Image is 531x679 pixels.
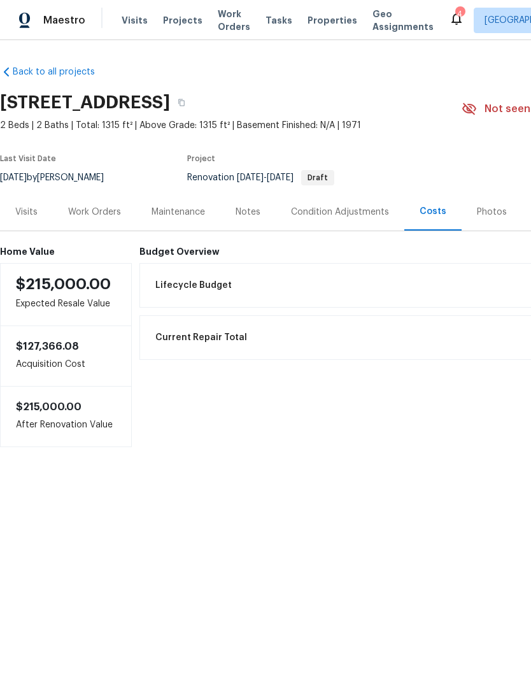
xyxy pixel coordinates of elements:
div: Work Orders [68,206,121,218]
div: 4 [455,8,464,20]
div: Condition Adjustments [291,206,389,218]
span: Tasks [265,16,292,25]
span: Work Orders [218,8,250,33]
span: Project [187,155,215,162]
span: Lifecycle Budget [155,279,232,292]
span: Properties [308,14,357,27]
span: Current Repair Total [155,331,247,344]
div: Visits [15,206,38,218]
span: Maestro [43,14,85,27]
span: $215,000.00 [16,402,81,412]
span: Visits [122,14,148,27]
span: - [237,173,294,182]
span: [DATE] [267,173,294,182]
span: [DATE] [237,173,264,182]
span: $127,366.08 [16,341,79,352]
div: Maintenance [152,206,205,218]
span: Geo Assignments [372,8,434,33]
div: Costs [420,205,446,218]
span: Projects [163,14,202,27]
div: Notes [236,206,260,218]
span: Renovation [187,173,334,182]
button: Copy Address [170,91,193,114]
span: Draft [302,174,333,182]
span: $215,000.00 [16,276,111,292]
div: Photos [477,206,507,218]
